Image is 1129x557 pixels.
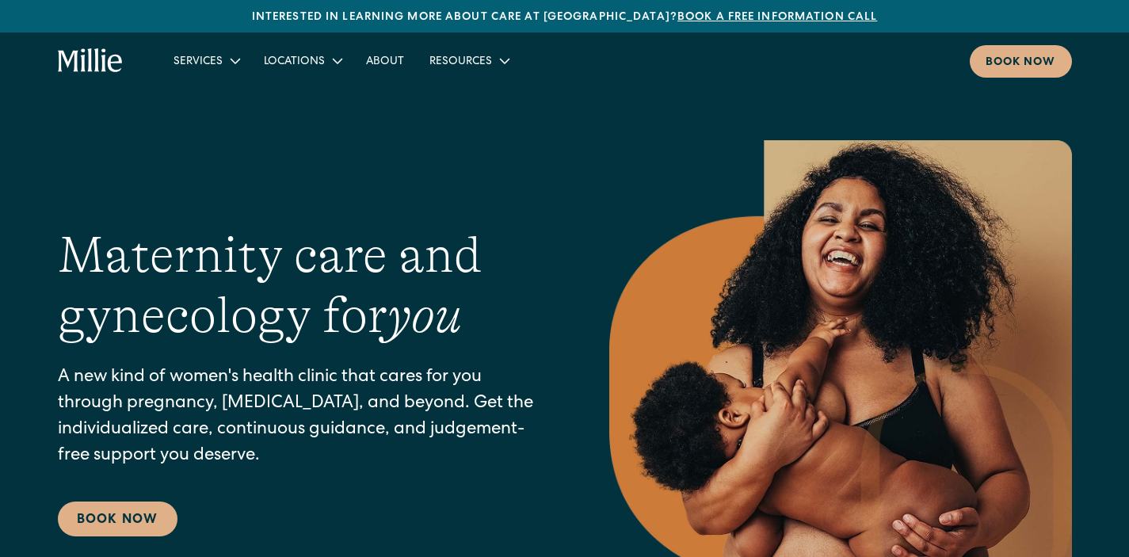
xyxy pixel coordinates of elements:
[417,48,521,74] div: Resources
[251,48,353,74] div: Locations
[58,48,124,74] a: home
[387,287,462,344] em: you
[58,225,546,347] h1: Maternity care and gynecology for
[353,48,417,74] a: About
[677,12,877,23] a: Book a free information call
[161,48,251,74] div: Services
[986,55,1056,71] div: Book now
[970,45,1072,78] a: Book now
[58,502,177,536] a: Book Now
[429,54,492,71] div: Resources
[264,54,325,71] div: Locations
[174,54,223,71] div: Services
[58,365,546,470] p: A new kind of women's health clinic that cares for you through pregnancy, [MEDICAL_DATA], and bey...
